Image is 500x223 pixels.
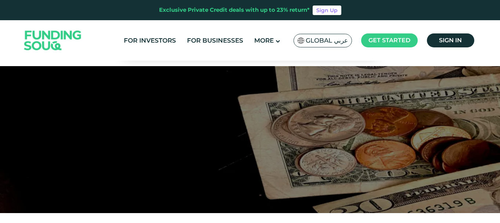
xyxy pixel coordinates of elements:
[306,36,348,45] span: Global عربي
[17,22,89,59] img: Logo
[159,6,310,14] div: Exclusive Private Credit deals with up to 23% return*
[254,37,274,44] span: More
[298,37,304,44] img: SA Flag
[439,37,462,44] span: Sign in
[368,37,410,44] span: Get started
[427,33,474,47] a: Sign in
[122,35,178,47] a: For Investors
[185,35,245,47] a: For Businesses
[313,6,341,15] a: Sign Up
